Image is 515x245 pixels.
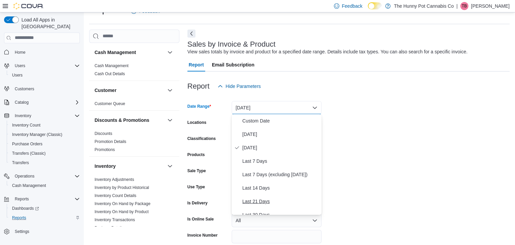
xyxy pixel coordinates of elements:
span: Last 30 Days [242,211,319,219]
button: Transfers [7,158,82,167]
a: Customer Queue [95,101,125,106]
span: Inventory [15,113,31,118]
button: Cash Management [7,181,82,190]
a: Inventory Count [9,121,43,129]
label: Is Online Sale [187,216,214,222]
h3: Customer [95,87,116,94]
button: Reports [12,195,32,203]
span: Promotions [95,147,115,152]
a: Inventory On Hand by Package [95,201,151,206]
span: Inventory [12,112,80,120]
button: Operations [12,172,37,180]
p: [PERSON_NAME] [471,2,510,10]
span: Last 7 Days (excluding [DATE]) [242,170,319,179]
span: Catalog [12,98,80,106]
a: Transfers (Classic) [9,149,48,157]
span: Custom Date [242,117,319,125]
button: Discounts & Promotions [95,117,165,124]
span: Reports [15,196,29,202]
button: All [232,214,322,227]
label: Sale Type [187,168,206,174]
span: Settings [15,229,29,234]
a: Package Details [95,226,124,230]
div: Customer [89,100,179,110]
a: Cash Management [9,182,49,190]
span: Reports [12,195,80,203]
button: Reports [7,213,82,223]
label: Invoice Number [187,233,218,238]
button: Discounts & Promotions [166,116,174,124]
span: Inventory Manager (Classic) [12,132,62,137]
span: Dashboards [12,206,39,211]
a: Inventory On Hand by Product [95,209,149,214]
button: Next [187,30,195,38]
button: Inventory [1,111,82,120]
span: Transfers (Classic) [9,149,80,157]
span: Customers [12,85,80,93]
span: Last 21 Days [242,197,319,205]
span: Purchase Orders [9,140,80,148]
button: Reports [1,194,82,204]
a: Promotion Details [95,139,126,144]
span: Catalog [15,100,28,105]
span: Users [15,63,25,68]
button: Home [1,47,82,57]
a: Reports [9,214,29,222]
span: Cash Management [12,183,46,188]
button: Inventory Count [7,120,82,130]
span: Transfers [9,159,80,167]
h3: Sales by Invoice & Product [187,40,276,48]
span: Users [12,62,80,70]
a: Inventory Transactions [95,217,135,222]
button: [DATE] [232,101,322,114]
h3: Report [187,82,210,90]
span: Cash Management [95,63,128,68]
button: Inventory [12,112,34,120]
label: Date Range [187,104,211,109]
button: Users [7,70,82,80]
span: Cash Management [9,182,80,190]
a: Purchase Orders [9,140,45,148]
span: Email Subscription [212,58,254,71]
span: Load All Apps in [GEOGRAPHIC_DATA] [19,16,80,30]
span: Settings [12,227,80,236]
span: Home [12,48,80,56]
button: Catalog [1,98,82,107]
button: Transfers (Classic) [7,149,82,158]
span: Transfers (Classic) [12,151,46,156]
a: Cash Out Details [95,71,125,76]
span: Users [9,71,80,79]
button: Hide Parameters [215,80,264,93]
span: Operations [15,174,35,179]
span: Inventory Manager (Classic) [9,131,80,139]
span: Report [189,58,204,71]
p: The Hunny Pot Cannabis Co [394,2,454,10]
label: Locations [187,120,207,125]
span: Reports [12,215,26,220]
a: Discounts [95,131,112,136]
div: Tanna Brown [460,2,468,10]
span: [DATE] [242,144,319,152]
span: Transfers [12,160,29,165]
span: Dashboards [9,204,80,212]
div: View sales totals by invoice and product for a specified date range. Details include tax types. Y... [187,48,468,55]
span: Purchase Orders [12,141,43,147]
span: Last 7 Days [242,157,319,165]
a: Users [9,71,25,79]
a: Dashboards [9,204,42,212]
p: | [456,2,458,10]
span: Customers [15,86,34,92]
a: Inventory Adjustments [95,177,134,182]
button: Inventory [95,163,165,169]
input: Dark Mode [368,2,382,9]
span: Inventory Count [12,122,41,128]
